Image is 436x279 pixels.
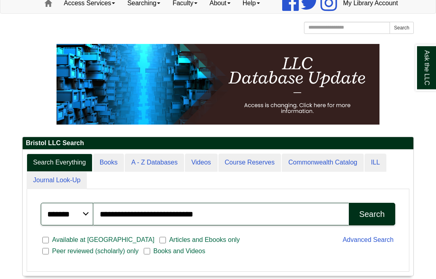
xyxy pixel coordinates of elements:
[282,154,364,172] a: Commonwealth Catalog
[125,154,184,172] a: A - Z Databases
[57,44,379,125] img: HTML tutorial
[365,154,386,172] a: ILL
[185,154,218,172] a: Videos
[93,154,124,172] a: Books
[27,172,87,190] a: Journal Look-Up
[42,237,49,244] input: Available at [GEOGRAPHIC_DATA]
[359,210,385,219] div: Search
[27,154,92,172] a: Search Everything
[349,203,395,226] button: Search
[49,235,157,245] span: Available at [GEOGRAPHIC_DATA]
[159,237,166,244] input: Articles and Ebooks only
[42,248,49,255] input: Peer reviewed (scholarly) only
[218,154,281,172] a: Course Reserves
[23,137,413,150] h2: Bristol LLC Search
[49,247,142,256] span: Peer reviewed (scholarly) only
[144,248,150,255] input: Books and Videos
[390,22,414,34] button: Search
[166,235,243,245] span: Articles and Ebooks only
[343,237,394,244] a: Advanced Search
[150,247,209,256] span: Books and Videos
